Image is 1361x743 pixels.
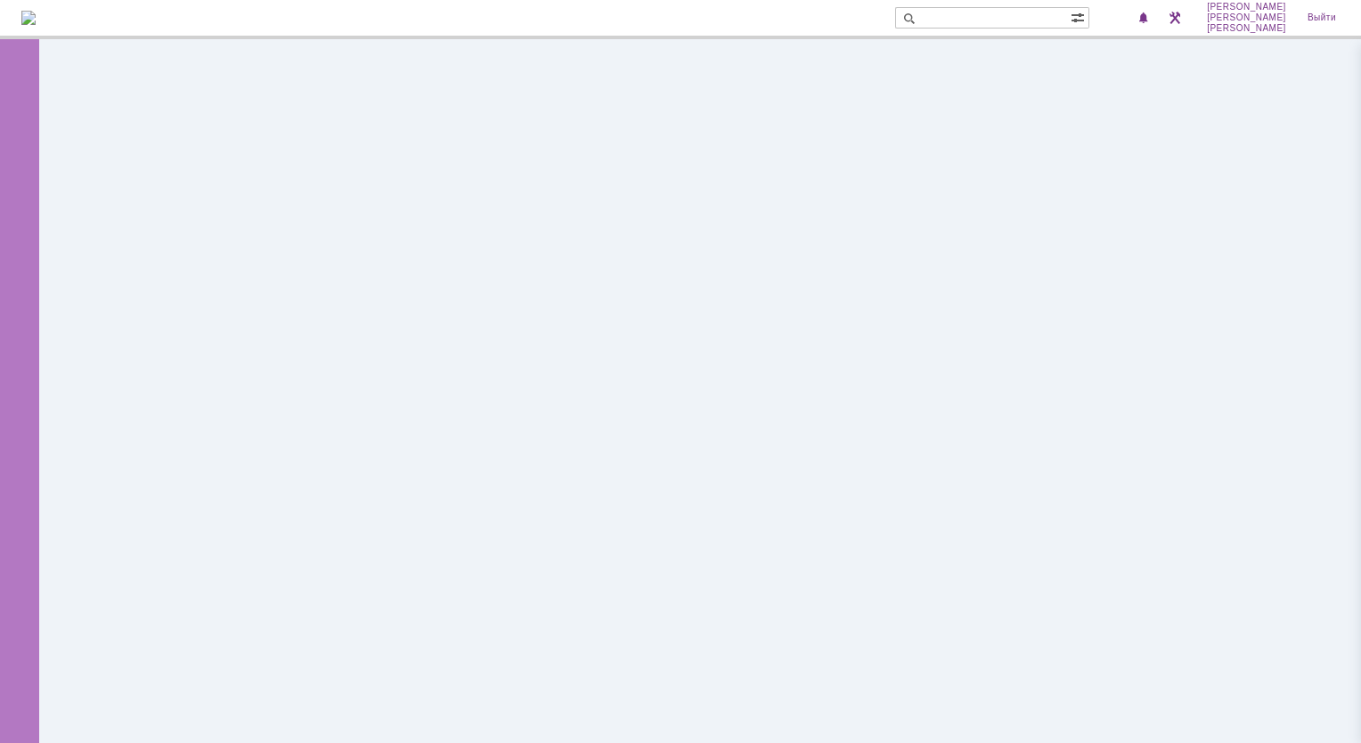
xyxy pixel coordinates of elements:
a: Перейти на домашнюю страницу [21,11,36,25]
a: Перейти в интерфейс администратора [1164,7,1186,29]
img: logo [21,11,36,25]
span: Расширенный поиск [1071,8,1088,25]
span: [PERSON_NAME] [1207,2,1286,12]
span: [PERSON_NAME] [1207,12,1286,23]
span: [PERSON_NAME] [1207,23,1286,34]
